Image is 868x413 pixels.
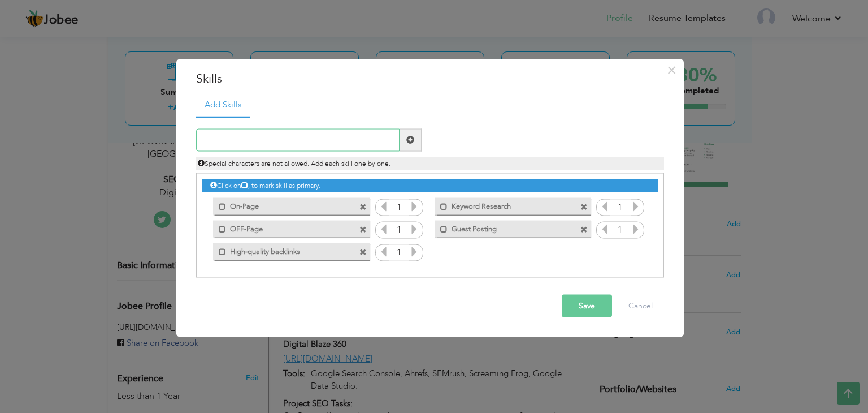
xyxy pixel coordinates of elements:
[617,294,664,317] button: Cancel
[667,60,676,80] span: ×
[196,93,250,118] a: Add Skills
[562,294,612,317] button: Save
[196,71,664,88] h3: Skills
[448,221,562,235] label: Guest Posting
[198,158,390,167] span: Special characters are not allowed. Add each skill one by one.
[448,198,562,212] label: Keyword Research
[226,221,340,235] label: OFF-Page
[663,61,681,79] button: Close
[226,198,340,212] label: On-Page
[226,243,340,257] label: High-quality backlinks
[202,179,657,192] div: Click on , to mark skill as primary.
